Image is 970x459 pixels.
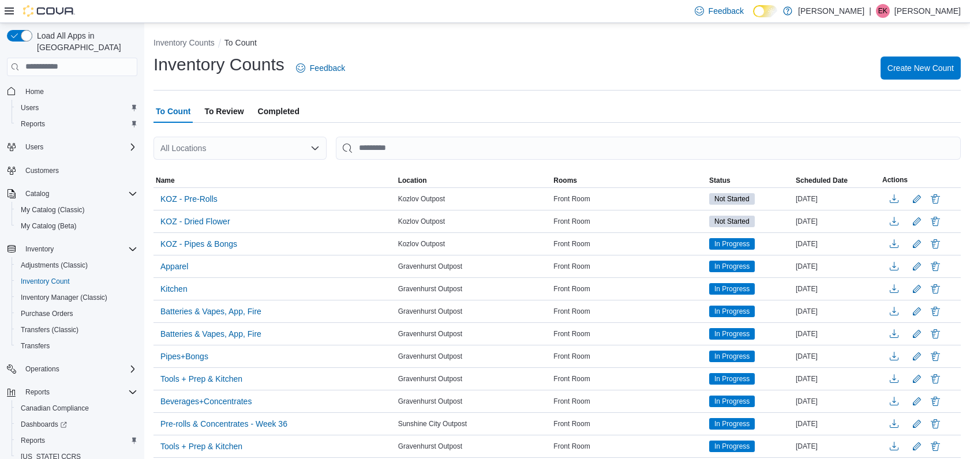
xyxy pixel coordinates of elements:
[156,415,292,432] button: Pre-rolls & Concentrates - Week 36
[291,57,350,80] a: Feedback
[894,4,961,18] p: [PERSON_NAME]
[398,307,462,316] span: Gravenhurst Outpost
[398,217,445,226] span: Kozlov Outpost
[156,190,222,208] button: KOZ - Pre-Rolls
[910,415,924,432] button: Edit count details
[910,280,924,298] button: Edit count details
[16,401,137,415] span: Canadian Compliance
[156,213,235,230] button: KOZ - Dried Flower
[21,85,48,99] a: Home
[16,307,137,321] span: Purchase Orders
[25,244,54,254] span: Inventory
[793,282,880,296] div: [DATE]
[16,274,137,288] span: Inventory Count
[16,219,137,233] span: My Catalog (Beta)
[793,349,880,363] div: [DATE]
[793,192,880,206] div: [DATE]
[910,393,924,410] button: Edit count details
[928,417,942,431] button: Delete
[153,38,215,47] button: Inventory Counts
[153,37,961,51] nav: An example of EuiBreadcrumbs
[793,215,880,228] div: [DATE]
[12,306,142,322] button: Purchase Orders
[910,325,924,343] button: Edit count details
[156,438,247,455] button: Tools + Prep & Kitchen
[21,385,137,399] span: Reports
[928,439,942,453] button: Delete
[551,237,707,251] div: Front Room
[398,329,462,338] span: Gravenhurst Outpost
[12,432,142,449] button: Reports
[12,273,142,289] button: Inventory Count
[709,351,755,362] span: In Progress
[16,203,89,217] a: My Catalog (Classic)
[709,283,755,295] span: In Progress
[910,190,924,208] button: Edit count details
[707,174,793,187] button: Status
[714,374,750,384] span: In Progress
[310,62,345,74] span: Feedback
[21,103,39,112] span: Users
[258,100,299,123] span: Completed
[156,303,266,320] button: Batteries & Vapes, App, Fire
[12,202,142,218] button: My Catalog (Classic)
[12,257,142,273] button: Adjustments (Classic)
[156,348,213,365] button: Pipes+Bongs
[551,215,707,228] div: Front Room
[16,339,54,353] a: Transfers
[2,162,142,179] button: Customers
[928,372,942,386] button: Delete
[156,370,247,387] button: Tools + Prep & Kitchen
[21,277,70,286] span: Inventory Count
[928,327,942,341] button: Delete
[793,174,880,187] button: Scheduled Date
[396,174,552,187] button: Location
[709,306,755,317] span: In Progress
[21,163,137,178] span: Customers
[551,372,707,386] div: Front Room
[714,419,750,429] span: In Progress
[714,441,750,452] span: In Progress
[12,116,142,132] button: Reports
[2,139,142,155] button: Users
[16,219,81,233] a: My Catalog (Beta)
[16,291,112,304] a: Inventory Manager (Classic)
[21,84,137,99] span: Home
[928,304,942,318] button: Delete
[12,416,142,432] a: Dashboards
[2,186,142,202] button: Catalog
[224,38,257,47] button: To Count
[21,385,54,399] button: Reports
[910,370,924,387] button: Edit count details
[21,261,88,270] span: Adjustments (Classic)
[160,351,208,362] span: Pipes+Bongs
[398,442,462,451] span: Gravenhurst Outpost
[12,218,142,234] button: My Catalog (Beta)
[709,328,755,340] span: In Progress
[398,239,445,249] span: Kozlov Outpost
[21,309,73,318] span: Purchase Orders
[160,261,188,272] span: Apparel
[16,339,137,353] span: Transfers
[793,304,880,318] div: [DATE]
[709,176,731,185] span: Status
[910,438,924,455] button: Edit count details
[160,441,242,452] span: Tools + Prep & Kitchen
[156,325,266,343] button: Batteries & Vapes, App, Fire
[2,83,142,100] button: Home
[156,176,175,185] span: Name
[928,215,942,228] button: Delete
[21,362,64,376] button: Operations
[928,282,942,296] button: Delete
[714,351,750,362] span: In Progress
[25,87,44,96] span: Home
[551,349,707,363] div: Front Room
[12,322,142,338] button: Transfers (Classic)
[928,192,942,206] button: Delete
[21,119,45,129] span: Reports
[910,303,924,320] button: Edit count details
[551,439,707,453] div: Front Room
[551,282,707,296] div: Front Room
[714,284,750,294] span: In Progress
